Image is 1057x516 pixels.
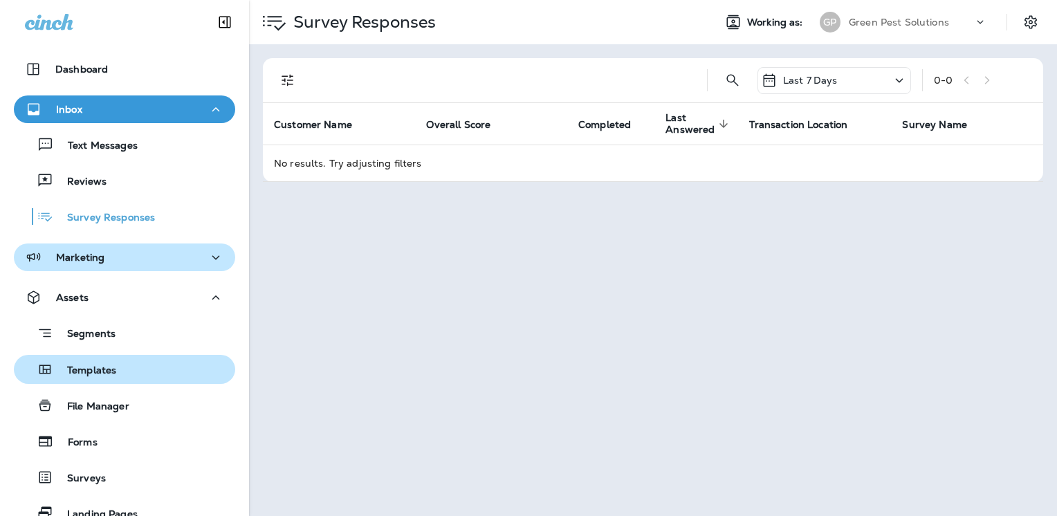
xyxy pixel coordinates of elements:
button: Settings [1018,10,1043,35]
span: Last Answered [665,112,733,136]
p: Marketing [56,252,104,263]
button: Dashboard [14,55,235,83]
button: Inbox [14,95,235,123]
p: Dashboard [55,64,108,75]
p: Green Pest Solutions [849,17,949,28]
p: Templates [53,365,116,378]
p: Survey Responses [288,12,436,33]
p: Last 7 Days [783,75,838,86]
span: Working as: [747,17,806,28]
p: Forms [54,436,98,450]
p: Inbox [56,104,82,115]
span: Survey Name [902,118,985,131]
div: GP [820,12,840,33]
span: Transaction Location [749,119,847,131]
button: Collapse Sidebar [205,8,244,36]
button: Surveys [14,463,235,492]
span: Completed [578,118,649,131]
button: Text Messages [14,130,235,159]
span: Customer Name [274,119,352,131]
td: No results. Try adjusting filters [263,145,1043,181]
p: Text Messages [54,140,138,153]
p: Surveys [53,472,106,486]
span: Completed [578,119,631,131]
button: Survey Responses [14,202,235,231]
p: Survey Responses [53,212,155,225]
p: File Manager [53,400,129,414]
button: Templates [14,355,235,384]
span: Overall Score [426,119,490,131]
span: Transaction Location [749,118,865,131]
button: Reviews [14,166,235,195]
button: Search Survey Responses [719,66,746,94]
span: Last Answered [665,112,715,136]
p: Segments [53,328,116,342]
button: File Manager [14,391,235,420]
button: Forms [14,427,235,456]
span: Survey Name [902,119,967,131]
button: Marketing [14,243,235,271]
button: Filters [274,66,302,94]
span: Customer Name [274,118,370,131]
p: Assets [56,292,89,303]
button: Assets [14,284,235,311]
span: Overall Score [426,118,508,131]
p: Reviews [53,176,107,189]
button: Segments [14,318,235,348]
div: 0 - 0 [934,75,953,86]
